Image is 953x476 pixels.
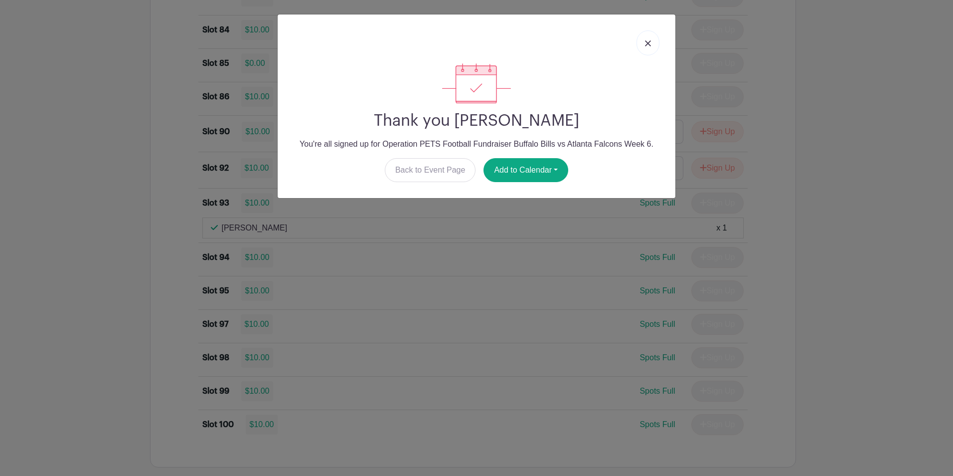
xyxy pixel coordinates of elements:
[483,158,568,182] button: Add to Calendar
[442,63,511,103] img: signup_complete-c468d5dda3e2740ee63a24cb0ba0d3ce5d8a4ecd24259e683200fb1569d990c8.svg
[645,40,651,46] img: close_button-5f87c8562297e5c2d7936805f587ecaba9071eb48480494691a3f1689db116b3.svg
[286,138,667,150] p: You're all signed up for Operation PETS Football Fundraiser Buffalo Bills vs Atlanta Falcons Week 6.
[286,111,667,130] h2: Thank you [PERSON_NAME]
[385,158,476,182] a: Back to Event Page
